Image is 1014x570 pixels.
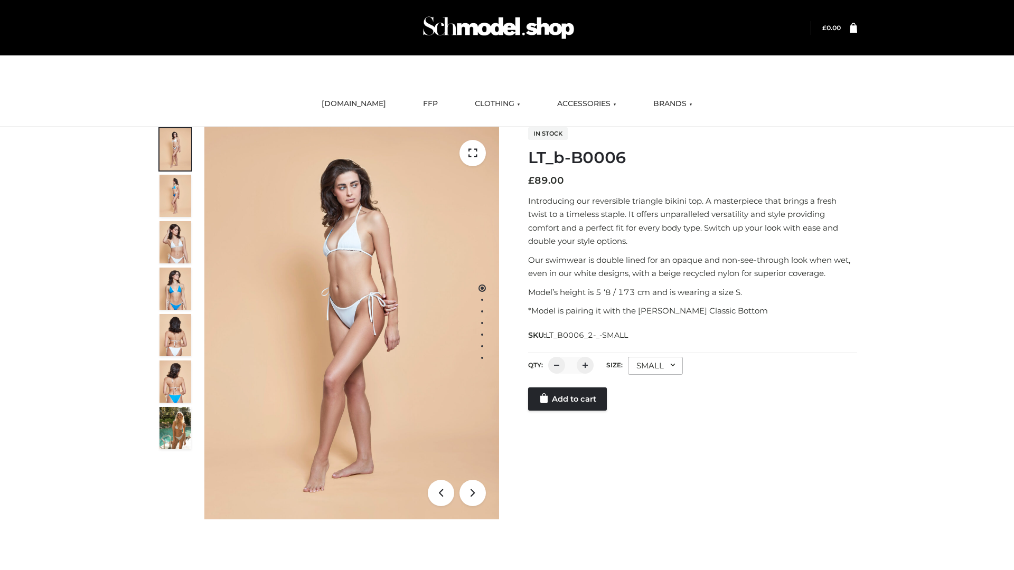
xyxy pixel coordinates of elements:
label: Size: [606,361,623,369]
p: Introducing our reversible triangle bikini top. A masterpiece that brings a fresh twist to a time... [528,194,857,248]
img: ArielClassicBikiniTop_CloudNine_AzureSky_OW114ECO_3-scaled.jpg [159,221,191,263]
img: ArielClassicBikiniTop_CloudNine_AzureSky_OW114ECO_8-scaled.jpg [159,360,191,403]
img: Arieltop_CloudNine_AzureSky2.jpg [159,407,191,449]
a: Add to cart [528,387,607,411]
span: In stock [528,127,568,140]
img: ArielClassicBikiniTop_CloudNine_AzureSky_OW114ECO_7-scaled.jpg [159,314,191,356]
p: Our swimwear is double lined for an opaque and non-see-through look when wet, even in our white d... [528,253,857,280]
img: ArielClassicBikiniTop_CloudNine_AzureSky_OW114ECO_4-scaled.jpg [159,268,191,310]
span: £ [528,175,534,186]
bdi: 89.00 [528,175,564,186]
p: *Model is pairing it with the [PERSON_NAME] Classic Bottom [528,304,857,318]
span: SKU: [528,329,629,341]
a: ACCESSORIES [549,92,624,116]
div: SMALL [628,357,683,375]
img: Schmodel Admin 964 [419,7,578,49]
img: ArielClassicBikiniTop_CloudNine_AzureSky_OW114ECO_2-scaled.jpg [159,175,191,217]
img: ArielClassicBikiniTop_CloudNine_AzureSky_OW114ECO_1-scaled.jpg [159,128,191,170]
a: [DOMAIN_NAME] [314,92,394,116]
a: BRANDS [645,92,700,116]
h1: LT_b-B0006 [528,148,857,167]
a: FFP [415,92,446,116]
img: ArielClassicBikiniTop_CloudNine_AzureSky_OW114ECO_1 [204,127,499,519]
label: QTY: [528,361,543,369]
a: CLOTHING [467,92,528,116]
a: £0.00 [822,24,841,32]
p: Model’s height is 5 ‘8 / 173 cm and is wearing a size S. [528,286,857,299]
bdi: 0.00 [822,24,841,32]
span: £ [822,24,827,32]
span: LT_B0006_2-_-SMALL [546,330,628,340]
